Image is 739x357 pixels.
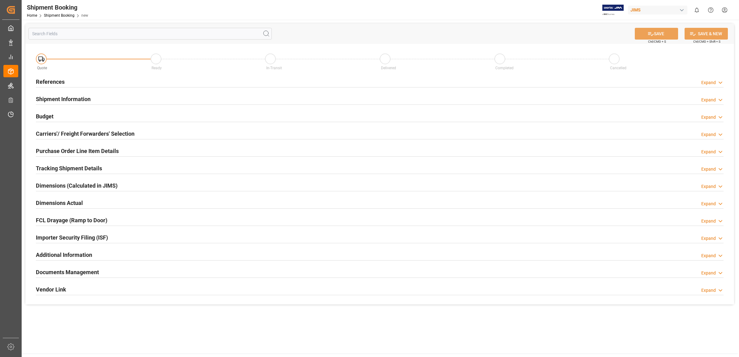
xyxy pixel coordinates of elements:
[36,233,108,242] h2: Importer Security Filing (ISF)
[628,4,690,16] button: JIMS
[701,166,716,172] div: Expand
[701,201,716,207] div: Expand
[28,28,272,40] input: Search Fields
[635,28,678,40] button: SAVE
[36,199,83,207] h2: Dimensions Actual
[27,13,37,18] a: Home
[36,95,91,103] h2: Shipment Information
[693,39,720,44] span: Ctrl/CMD + Shift + S
[36,285,66,294] h2: Vendor Link
[36,112,53,121] h2: Budget
[610,66,626,70] span: Cancelled
[701,183,716,190] div: Expand
[701,218,716,224] div: Expand
[36,268,99,276] h2: Documents Management
[36,216,107,224] h2: FCL Drayage (Ramp to Door)
[701,79,716,86] div: Expand
[37,66,47,70] span: Quote
[701,253,716,259] div: Expand
[36,164,102,172] h2: Tracking Shipment Details
[36,78,65,86] h2: References
[701,270,716,276] div: Expand
[36,251,92,259] h2: Additional Information
[701,131,716,138] div: Expand
[701,235,716,242] div: Expand
[602,5,624,15] img: Exertis%20JAM%20-%20Email%20Logo.jpg_1722504956.jpg
[648,39,666,44] span: Ctrl/CMD + S
[628,6,687,15] div: JIMS
[495,66,514,70] span: Completed
[381,66,396,70] span: Delivered
[44,13,75,18] a: Shipment Booking
[36,130,135,138] h2: Carriers'/ Freight Forwarders' Selection
[701,149,716,155] div: Expand
[701,114,716,121] div: Expand
[27,3,88,12] div: Shipment Booking
[701,287,716,294] div: Expand
[690,3,704,17] button: show 0 new notifications
[36,147,119,155] h2: Purchase Order Line Item Details
[266,66,282,70] span: In-Transit
[701,97,716,103] div: Expand
[152,66,162,70] span: Ready
[704,3,718,17] button: Help Center
[36,181,117,190] h2: Dimensions (Calculated in JIMS)
[685,28,728,40] button: SAVE & NEW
